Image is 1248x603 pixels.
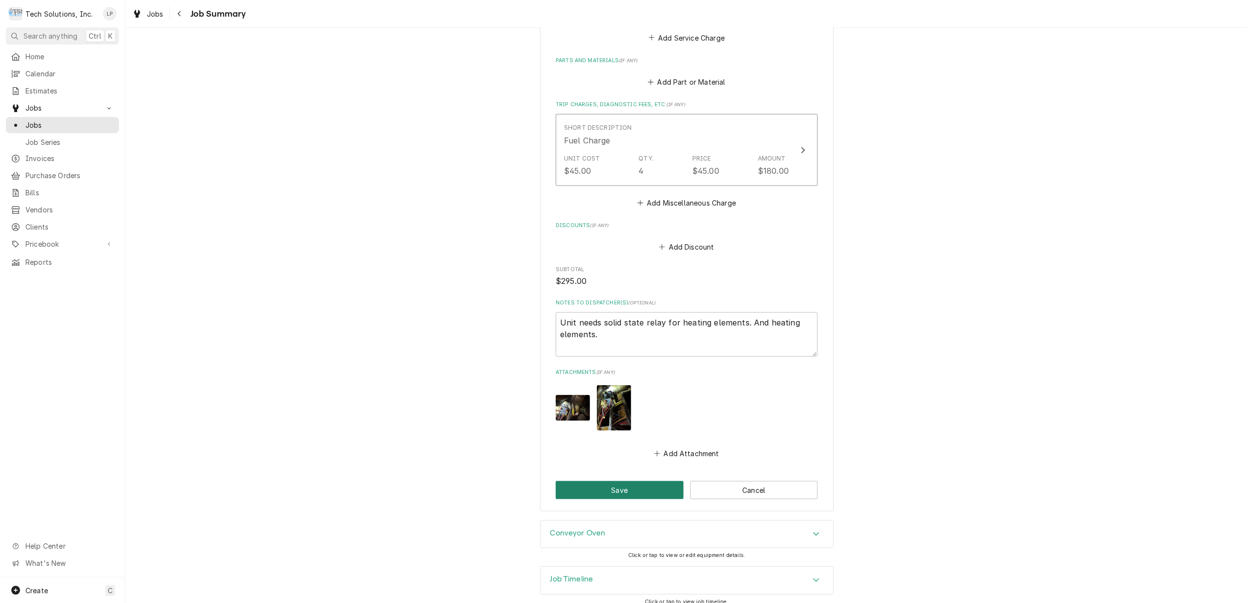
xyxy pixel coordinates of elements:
[25,120,114,130] span: Jobs
[597,385,631,431] img: e5KnjNH3RdaeNozlpLSL
[556,57,818,65] label: Parts and Materials
[629,300,656,305] span: ( optional )
[89,31,101,41] span: Ctrl
[25,86,114,96] span: Estimates
[103,7,117,21] div: LP
[636,196,737,209] button: Add Miscellaneous Charge
[9,7,23,21] div: T
[6,48,119,65] a: Home
[25,239,99,249] span: Pricebook
[25,69,114,79] span: Calendar
[692,165,719,177] div: $45.00
[556,101,818,109] label: Trip Charges, Diagnostic Fees, etc.
[6,202,119,218] a: Vendors
[25,103,99,113] span: Jobs
[556,369,818,460] div: Attachments
[6,555,119,571] a: Go to What's New
[25,541,113,551] span: Help Center
[556,299,818,357] div: Notes to Dispatcher(s)
[24,31,77,41] span: Search anything
[556,222,818,230] label: Discounts
[6,185,119,201] a: Bills
[6,254,119,270] a: Reports
[6,150,119,166] a: Invoices
[147,9,164,19] span: Jobs
[541,567,833,594] div: Accordion Header
[9,7,23,21] div: Tech Solutions, Inc.'s Avatar
[758,165,789,177] div: $180.00
[6,100,119,116] a: Go to Jobs
[556,222,818,254] div: Discounts
[25,586,48,595] span: Create
[658,240,716,254] button: Add Discount
[564,154,600,163] div: Unit Cost
[25,558,113,568] span: What's New
[564,165,591,177] div: $45.00
[25,222,114,232] span: Clients
[690,481,818,499] button: Cancel
[556,277,587,286] span: $295.00
[556,312,818,357] textarea: Unit needs solid state relay for heating elements. And heating elements.
[638,165,643,177] div: 4
[25,187,114,198] span: Bills
[541,567,833,594] button: Accordion Details Expand Trigger
[550,575,593,584] h3: Job Timeline
[550,529,606,538] h3: Conveyor Oven
[541,521,833,548] div: Accordion Header
[556,299,818,307] label: Notes to Dispatcher(s)
[25,51,114,62] span: Home
[6,134,119,150] a: Job Series
[6,236,119,252] a: Go to Pricebook
[556,101,818,209] div: Trip Charges, Diagnostic Fees, etc.
[647,31,726,45] button: Add Service Charge
[6,538,119,554] a: Go to Help Center
[540,520,834,549] div: Conveyor Oven
[556,395,590,421] img: syZT5vP1RemhTikNp05r
[596,370,615,375] span: ( if any )
[628,552,746,558] span: Click or tap to view or edit equipment details.
[108,31,113,41] span: K
[556,114,818,186] button: Update Line Item
[6,219,119,235] a: Clients
[6,117,119,133] a: Jobs
[108,585,113,596] span: C
[653,447,721,461] button: Add Attachment
[590,223,609,228] span: ( if any )
[25,205,114,215] span: Vendors
[6,27,119,45] button: Search anythingCtrlK
[188,7,246,21] span: Job Summary
[564,123,632,132] div: Short Description
[758,154,786,163] div: Amount
[646,75,727,89] button: Add Part or Material
[556,276,818,287] span: Subtotal
[541,521,833,548] button: Accordion Details Expand Trigger
[556,481,683,499] button: Save
[6,83,119,99] a: Estimates
[564,135,611,146] div: Fuel Charge
[25,257,114,267] span: Reports
[619,58,637,63] span: ( if any )
[556,369,818,376] label: Attachments
[556,57,818,89] div: Parts and Materials
[638,154,654,163] div: Qty.
[556,481,818,499] div: Button Group Row
[25,137,114,147] span: Job Series
[103,7,117,21] div: Lisa Paschal's Avatar
[667,102,685,107] span: ( if any )
[692,154,711,163] div: Price
[556,266,818,287] div: Subtotal
[556,266,818,274] span: Subtotal
[128,6,167,22] a: Jobs
[25,153,114,163] span: Invoices
[6,66,119,82] a: Calendar
[25,170,114,181] span: Purchase Orders
[172,6,188,22] button: Navigate back
[556,481,818,499] div: Button Group
[25,9,93,19] div: Tech Solutions, Inc.
[6,167,119,184] a: Purchase Orders
[540,566,834,595] div: Job Timeline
